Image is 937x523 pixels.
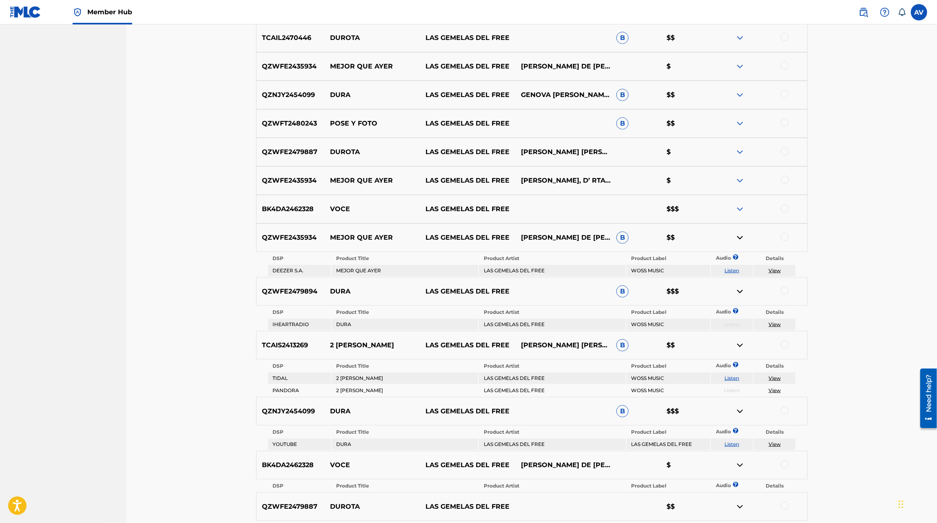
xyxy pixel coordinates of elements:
[332,360,478,372] th: Product Title
[616,405,629,417] span: B
[420,204,516,214] p: LAS GEMELAS DEL FREE
[332,439,478,450] td: DURA
[332,307,478,318] th: Product Title
[420,460,516,470] p: LAS GEMELAS DEL FREE
[420,147,516,157] p: LAS GEMELAS DEL FREE
[711,428,721,435] p: Audio
[516,460,611,470] p: [PERSON_NAME] DE [PERSON_NAME], [PERSON_NAME], [PERSON_NAME] [PERSON_NAME], [PERSON_NAME] [PERSON...
[754,480,796,492] th: Details
[87,7,132,17] span: Member Hub
[769,375,781,381] a: View
[257,233,325,243] p: QZWFE2435934
[855,4,872,20] a: Public Search
[257,33,325,43] p: TCAIL2470446
[911,4,927,20] div: User Menu
[724,267,739,274] a: Listen
[616,32,629,44] span: B
[661,90,712,100] p: $$
[711,362,721,369] p: Audio
[325,90,420,100] p: DURA
[516,147,611,157] p: [PERSON_NAME] [PERSON_NAME]
[332,480,478,492] th: Product Title
[268,360,331,372] th: DSP
[420,406,516,416] p: LAS GEMELAS DEL FREE
[73,7,82,17] img: Top Rightsholder
[914,366,937,431] iframe: Resource Center
[616,232,629,244] span: B
[479,360,625,372] th: Product Artist
[711,482,721,489] p: Audio
[268,319,331,330] td: IHEARTRADIO
[332,426,478,438] th: Product Title
[325,340,420,350] p: 2 [PERSON_NAME]
[769,387,781,393] a: View
[627,307,710,318] th: Product Label
[420,33,516,43] p: LAS GEMELAS DEL FREE
[735,428,736,433] span: ?
[735,406,745,416] img: contract
[627,253,710,264] th: Product Label
[661,176,712,185] p: $
[257,204,325,214] p: BK4DA2462328
[661,233,712,243] p: $$
[661,33,712,43] p: $$
[735,502,745,512] img: contract
[880,7,890,17] img: help
[661,406,712,416] p: $$$
[268,265,331,276] td: DEEZER S.A.
[735,308,736,313] span: ?
[257,287,325,296] p: QZWFE2479894
[735,204,745,214] img: expand
[325,204,420,214] p: VOCE
[325,33,420,43] p: DUROTA
[898,8,906,16] div: Notifications
[420,119,516,128] p: LAS GEMELAS DEL FREE
[420,62,516,71] p: LAS GEMELAS DEL FREE
[735,254,736,260] span: ?
[257,147,325,157] p: QZWFE2479887
[661,119,712,128] p: $$
[616,89,629,101] span: B
[257,176,325,185] p: QZWFE2435934
[735,62,745,71] img: expand
[735,482,736,487] span: ?
[769,321,781,327] a: View
[257,460,325,470] p: BK4DA2462328
[754,426,796,438] th: Details
[661,460,712,470] p: $
[896,484,937,523] div: Widget de chat
[735,460,745,470] img: contract
[661,502,712,512] p: $$
[516,62,611,71] p: [PERSON_NAME] DE [PERSON_NAME], [PERSON_NAME], [PERSON_NAME] [PERSON_NAME], [PERSON_NAME] [PERSON...
[325,406,420,416] p: DURA
[754,253,796,264] th: Details
[724,441,739,447] a: Listen
[661,62,712,71] p: $
[325,119,420,128] p: POSE Y FOTO
[711,321,753,328] p: Listen
[724,375,739,381] a: Listen
[420,176,516,185] p: LAS GEMELAS DEL FREE
[325,287,420,296] p: DURA
[516,176,611,185] p: [PERSON_NAME], D’ RTAÑAN, JONAAZ FKS
[332,265,478,276] td: MEJOR QUE AYER
[479,253,625,264] th: Product Artist
[735,233,745,243] img: contract
[627,385,710,396] td: WOSS MUSIC
[479,307,625,318] th: Product Artist
[268,373,331,384] td: TIDAL
[735,33,745,43] img: expand
[332,373,478,384] td: 2 [PERSON_NAME]
[332,385,478,396] td: 2 [PERSON_NAME]
[627,319,710,330] td: WOSS MUSIC
[268,385,331,396] td: PANDORA
[325,176,420,185] p: MEJOR QUE AYER
[735,340,745,350] img: contract
[420,502,516,512] p: LAS GEMELAS DEL FREE
[325,460,420,470] p: VOCE
[661,147,712,157] p: $
[516,90,611,100] p: GENOVA [PERSON_NAME]
[627,426,710,438] th: Product Label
